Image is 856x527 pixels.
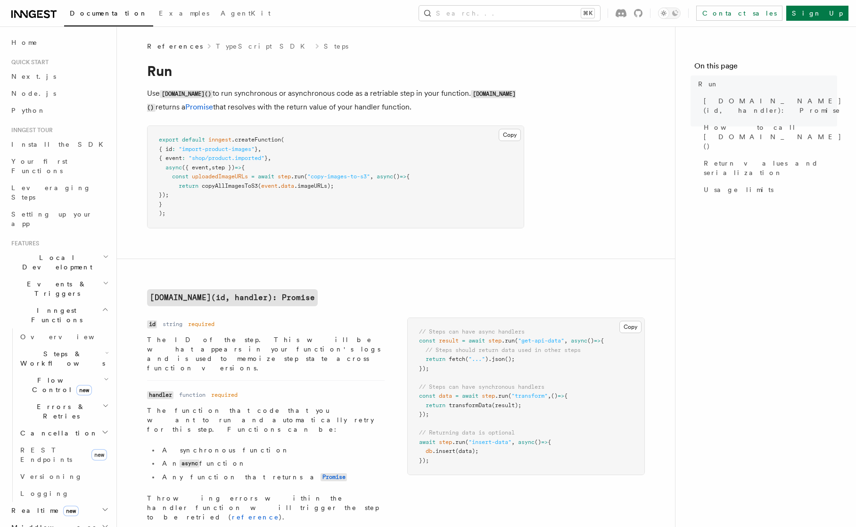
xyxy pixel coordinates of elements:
a: AgentKit [215,3,276,25]
span: => [558,393,564,399]
a: Steps [324,42,348,51]
a: Promise [321,473,347,481]
span: Your first Functions [11,158,67,175]
code: async [180,460,199,468]
a: Run [694,75,837,92]
span: new [91,449,107,460]
span: async [377,173,393,180]
span: fetch [449,356,465,362]
span: , [258,146,261,152]
a: Promise [185,102,213,111]
span: { id [159,146,172,152]
span: Events & Triggers [8,279,103,298]
span: step [439,439,452,445]
span: => [400,173,406,180]
a: How to call [DOMAIN_NAME]() [700,119,837,155]
a: Python [8,102,111,119]
dd: required [188,320,214,328]
span: const [172,173,189,180]
span: .createFunction [231,136,281,143]
span: : [172,146,175,152]
span: step [482,393,495,399]
span: await [258,173,274,180]
a: Setting up your app [8,206,111,232]
span: data [439,393,452,399]
span: Steps & Workflows [16,349,105,368]
span: db [426,448,432,454]
span: Run [698,79,719,89]
span: Realtime [8,506,79,515]
span: ( [508,393,511,399]
span: "transform" [511,393,548,399]
span: , [268,155,271,161]
span: Next.js [11,73,56,80]
span: }); [159,192,169,198]
span: await [469,337,485,344]
h1: Run [147,62,524,79]
button: Copy [619,321,642,333]
dd: required [211,391,238,399]
span: ( [281,136,284,143]
span: () [587,337,594,344]
span: "shop/product.imported" [189,155,264,161]
span: .imageURLs); [294,183,334,189]
a: Your first Functions [8,153,111,179]
span: Install the SDK [11,141,109,148]
span: ); [159,210,165,217]
span: .run [502,337,515,344]
span: { event [159,155,182,161]
span: Versioning [20,473,82,480]
a: Home [8,34,111,51]
span: Documentation [70,9,148,17]
span: . [278,183,281,189]
dd: string [163,320,182,328]
a: Install the SDK [8,136,111,153]
a: Node.js [8,85,111,102]
span: Node.js [11,90,56,97]
span: .json [488,356,505,362]
span: Flow Control [16,376,104,394]
kbd: ⌘K [581,8,594,18]
span: event [261,183,278,189]
span: return [179,183,198,189]
li: A synchronous function [159,445,385,455]
span: How to call [DOMAIN_NAME]() [704,123,842,151]
span: => [235,164,241,171]
span: Overview [20,333,117,341]
span: "copy-images-to-s3" [307,173,370,180]
span: uploadedImageURLs [192,173,248,180]
span: return [426,402,445,409]
a: Contact sales [696,6,782,21]
span: = [455,393,459,399]
span: ( [515,337,518,344]
span: Return values and serialization [704,159,837,177]
a: [DOMAIN_NAME](id, handler): Promise [147,289,318,306]
span: ( [258,183,261,189]
a: [DOMAIN_NAME](id, handler): Promise [700,92,837,119]
span: () [551,393,558,399]
span: Python [11,107,46,114]
span: async [165,164,182,171]
p: Throwing errors within the handler function will trigger the step to be retried ( ). [147,494,385,522]
span: .run [452,439,465,445]
a: Examples [153,3,215,25]
span: } [264,155,268,161]
a: Logging [16,485,111,502]
a: Usage limits [700,181,837,198]
span: Inngest Functions [8,306,102,325]
a: Documentation [64,3,153,26]
div: Inngest Functions [8,328,111,502]
span: Setting up your app [11,210,92,227]
span: ( [465,356,469,362]
span: step }) [212,164,235,171]
code: handler [147,391,173,399]
a: Leveraging Steps [8,179,111,206]
li: Any function that returns a [159,472,385,482]
span: Leveraging Steps [11,184,91,201]
p: Use to run synchronous or asynchronous code as a retriable step in your function. returns a that ... [147,87,524,114]
code: id [147,320,157,328]
span: Home [11,38,38,47]
a: TypeScript SDK [216,42,311,51]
